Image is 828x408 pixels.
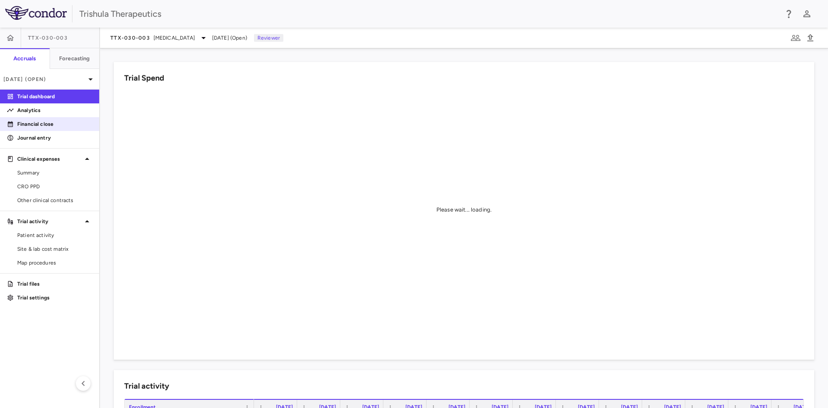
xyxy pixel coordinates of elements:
[124,72,164,84] h6: Trial Spend
[28,34,68,41] span: TTX-030-003
[17,93,92,100] p: Trial dashboard
[17,231,92,239] span: Patient activity
[17,106,92,114] p: Analytics
[212,34,247,42] span: [DATE] (Open)
[59,55,90,62] h6: Forecasting
[254,34,283,42] p: Reviewer
[17,218,82,225] p: Trial activity
[110,34,150,41] span: TTX-030-003
[79,7,778,20] div: Trishula Therapeutics
[17,155,82,163] p: Clinical expenses
[124,380,169,392] h6: Trial activity
[17,196,92,204] span: Other clinical contracts
[154,34,195,42] span: [MEDICAL_DATA]
[17,259,92,267] span: Map procedures
[13,55,36,62] h6: Accruals
[17,183,92,190] span: CRO PPD
[5,6,67,20] img: logo-full-SnFGN8VE.png
[17,245,92,253] span: Site & lab cost matrix
[3,75,85,83] p: [DATE] (Open)
[17,120,92,128] p: Financial close
[17,294,92,302] p: Trial settings
[17,280,92,288] p: Trial files
[17,134,92,142] p: Journal entry
[436,206,492,214] div: Please wait... loading.
[17,169,92,177] span: Summary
